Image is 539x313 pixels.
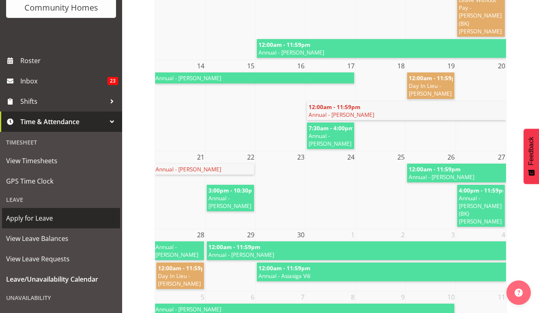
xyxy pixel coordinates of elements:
[409,173,506,181] span: Annual - [PERSON_NAME]
[6,212,116,224] span: Apply for Leave
[409,165,460,173] span: 12:00am - 11:59pm
[259,48,506,56] span: Annual - [PERSON_NAME]
[459,186,508,194] span: 4:00pm - 11:59pm
[20,55,118,67] span: Roster
[400,291,405,303] span: 9
[497,291,506,303] span: 11
[497,151,506,163] span: 27
[208,194,252,210] span: Annual - [PERSON_NAME]
[246,151,255,163] span: 22
[501,229,506,241] span: 4
[309,111,506,118] span: Annual - [PERSON_NAME]
[400,229,405,241] span: 2
[515,289,523,297] img: help-xxl-2.png
[6,175,116,187] span: GPS Time Clock
[156,305,453,313] span: Annual - [PERSON_NAME]
[2,134,120,151] div: Timesheet
[2,249,120,269] a: View Leave Requests
[296,229,305,241] span: 30
[2,269,120,289] a: Leave/Unavailability Calendar
[208,251,506,258] span: Annual - [PERSON_NAME]
[196,151,205,163] span: 21
[350,291,355,303] span: 8
[450,229,456,241] span: 3
[259,41,310,48] span: 12:00am - 11:59pm
[6,232,116,245] span: View Leave Balances
[107,77,118,85] span: 23
[158,264,210,272] span: 12:00am - 11:59pm
[6,273,116,285] span: Leave/Unavailability Calendar
[259,264,310,272] span: 12:00am - 11:59pm
[196,229,205,241] span: 28
[158,272,202,287] span: Day In Lieu - [PERSON_NAME]
[409,74,460,82] span: 12:00am - 11:59pm
[20,95,106,107] span: Shifts
[20,116,106,128] span: Time & Attendance
[2,151,120,171] a: View Timesheets
[208,186,257,194] span: 3:00pm - 10:30pm
[300,291,305,303] span: 7
[246,60,255,72] span: 15
[447,60,456,72] span: 19
[20,75,107,87] span: Inbox
[309,132,353,147] span: Annual - [PERSON_NAME]
[346,151,355,163] span: 24
[208,243,260,251] span: 12:00am - 11:59pm
[459,194,503,225] span: Annual - [PERSON_NAME] (BK) [PERSON_NAME]
[309,103,360,111] span: 12:00am - 11:59pm
[259,272,506,280] span: Annual - Asiasiga Vili
[524,129,539,184] button: Feedback - Show survey
[397,60,405,72] span: 18
[2,289,120,306] div: Unavailability
[497,60,506,72] span: 20
[397,151,405,163] span: 25
[196,60,205,72] span: 14
[346,60,355,72] span: 17
[6,253,116,265] span: View Leave Requests
[409,82,453,97] span: Day In Lieu - [PERSON_NAME]
[309,124,354,132] span: 7:30am - 4:00pm
[250,291,255,303] span: 6
[296,151,305,163] span: 23
[447,151,456,163] span: 26
[528,137,535,165] span: Feedback
[2,228,120,249] a: View Leave Balances
[246,229,255,241] span: 29
[350,229,355,241] span: 1
[6,155,116,167] span: View Timesheets
[2,191,120,208] div: Leave
[447,291,456,303] span: 10
[156,74,353,82] span: Annual - [PERSON_NAME]
[156,243,202,258] span: Annual - [PERSON_NAME]
[156,165,252,173] span: Annual - [PERSON_NAME]
[2,208,120,228] a: Apply for Leave
[2,171,120,191] a: GPS Time Clock
[200,291,205,303] span: 5
[296,60,305,72] span: 16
